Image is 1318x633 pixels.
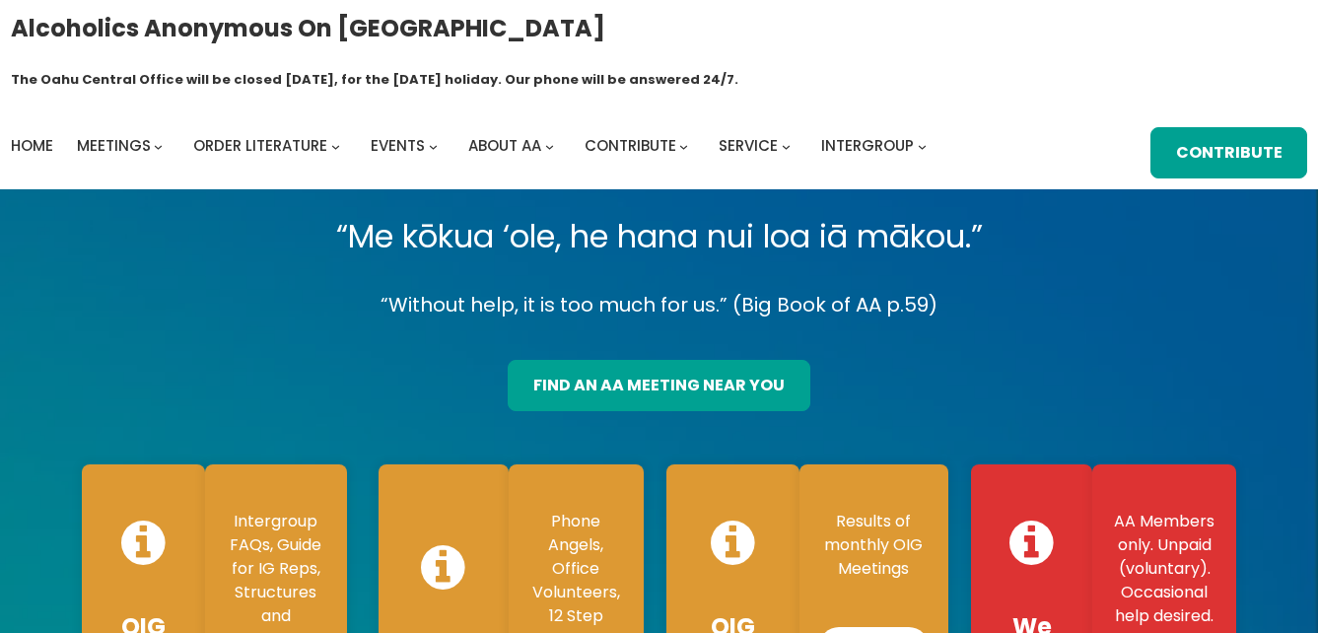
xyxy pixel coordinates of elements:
button: Service submenu [782,142,791,151]
button: Order Literature submenu [331,142,340,151]
span: Intergroup [821,135,914,156]
button: Intergroup submenu [918,142,927,151]
h1: The Oahu Central Office will be closed [DATE], for the [DATE] holiday. Our phone will be answered... [11,70,738,90]
span: Service [719,135,778,156]
p: AA Members only. Unpaid (voluntary). Occasional help desired. [1112,510,1216,628]
span: Events [371,135,425,156]
a: Events [371,132,425,160]
span: Meetings [77,135,151,156]
p: “Me kōkua ‘ole, he hana nui loa iā mākou.” [66,209,1252,264]
button: Contribute submenu [679,142,688,151]
span: Contribute [585,135,676,156]
nav: Intergroup [11,132,934,160]
span: Home [11,135,53,156]
a: Contribute [1150,127,1307,178]
a: About AA [468,132,541,160]
a: Intergroup [821,132,914,160]
p: Results of monthly OIG Meetings [819,510,929,581]
a: Service [719,132,778,160]
button: Meetings submenu [154,142,163,151]
a: Home [11,132,53,160]
a: Meetings [77,132,151,160]
button: Events submenu [429,142,438,151]
a: Alcoholics Anonymous on [GEOGRAPHIC_DATA] [11,7,605,49]
a: find an aa meeting near you [508,360,809,411]
span: Order Literature [193,135,327,156]
p: “Without help, it is too much for us.” (Big Book of AA p.59) [66,288,1252,322]
a: Contribute [585,132,676,160]
span: About AA [468,135,541,156]
button: About AA submenu [545,142,554,151]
